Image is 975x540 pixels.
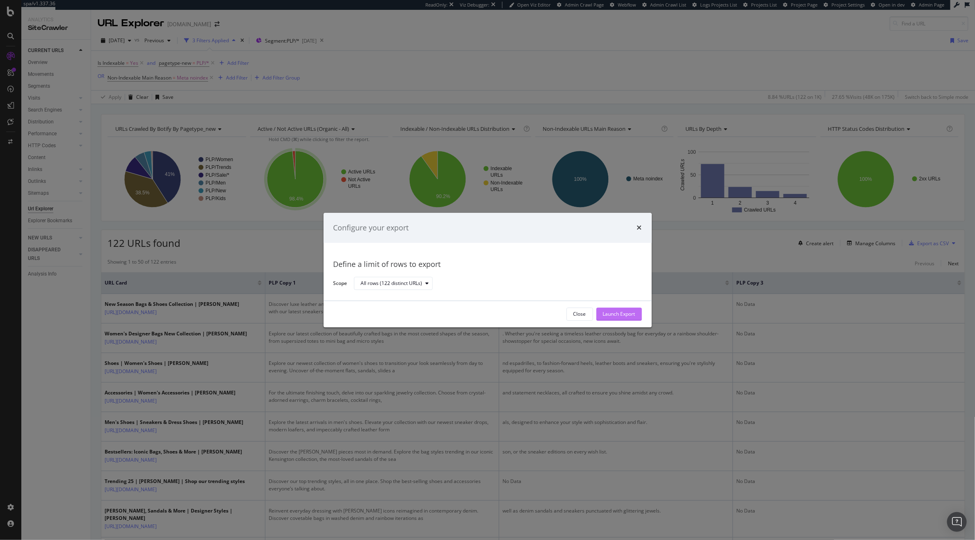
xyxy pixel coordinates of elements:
[637,223,642,233] div: times
[354,277,433,290] button: All rows (122 distinct URLs)
[603,311,635,318] div: Launch Export
[324,213,652,327] div: modal
[333,260,642,270] div: Define a limit of rows to export
[333,223,409,233] div: Configure your export
[947,512,967,532] div: Open Intercom Messenger
[333,280,347,289] label: Scope
[361,281,422,286] div: All rows (122 distinct URLs)
[566,308,593,321] button: Close
[596,308,642,321] button: Launch Export
[573,311,586,318] div: Close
